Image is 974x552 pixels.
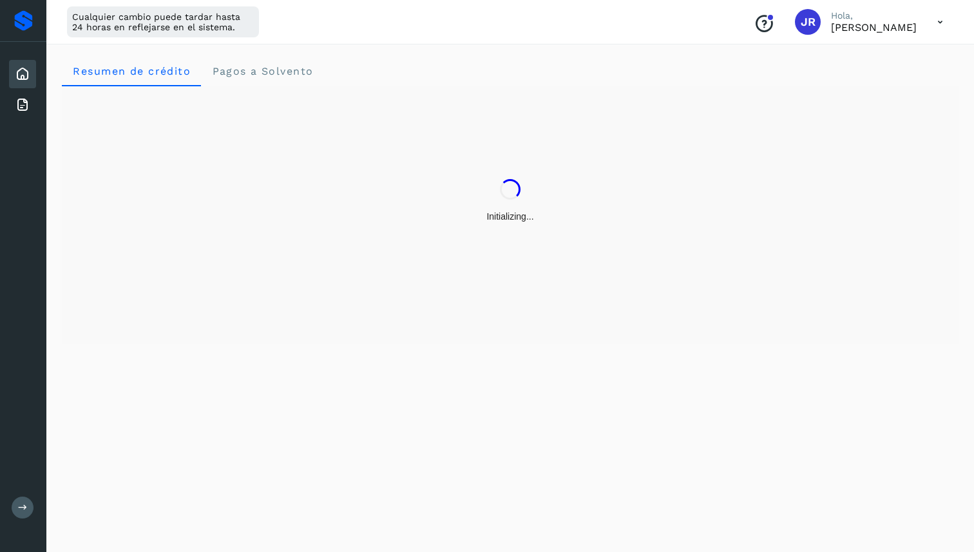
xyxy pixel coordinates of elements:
p: Hola, [831,10,917,21]
span: Pagos a Solvento [211,65,313,77]
span: Resumen de crédito [72,65,191,77]
div: Facturas [9,91,36,119]
div: Inicio [9,60,36,88]
p: JEHU RODRIGUEZ [831,21,917,33]
div: Cualquier cambio puede tardar hasta 24 horas en reflejarse en el sistema. [67,6,259,37]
